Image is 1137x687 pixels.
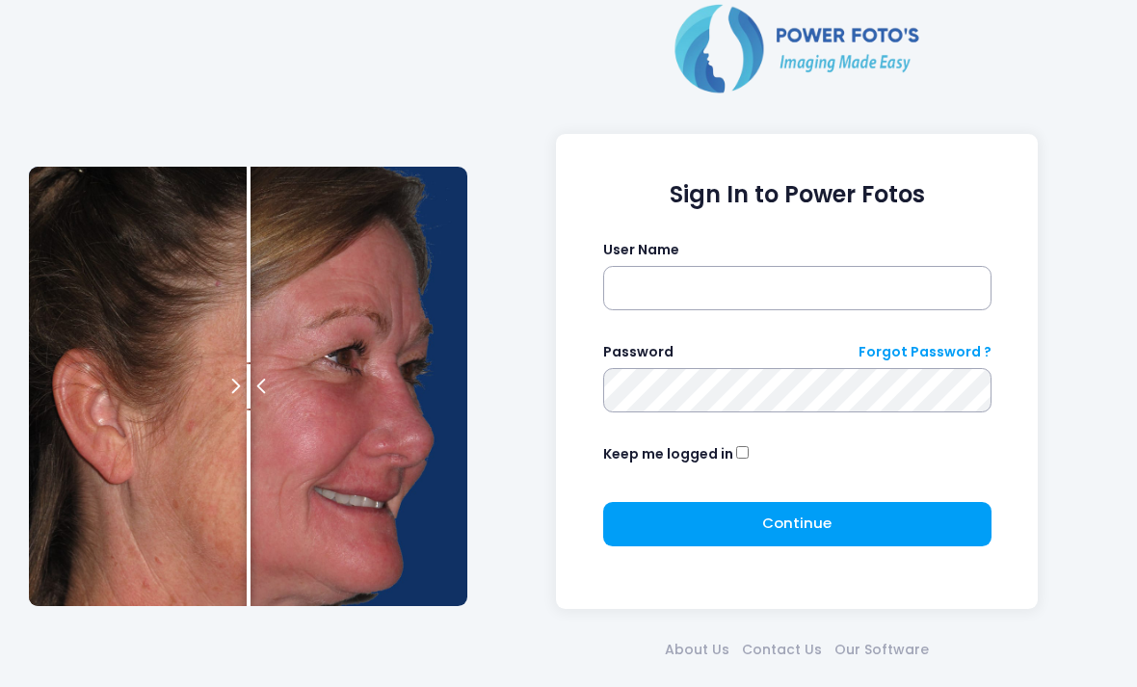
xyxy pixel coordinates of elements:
span: Continue [762,513,832,533]
a: Contact Us [736,640,829,660]
button: Continue [603,502,992,546]
label: User Name [603,240,679,260]
a: Forgot Password ? [859,342,992,362]
label: Keep me logged in [603,444,733,464]
h1: Sign In to Power Fotos [603,181,992,209]
a: About Us [659,640,736,660]
label: Password [603,342,674,362]
a: Our Software [829,640,936,660]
